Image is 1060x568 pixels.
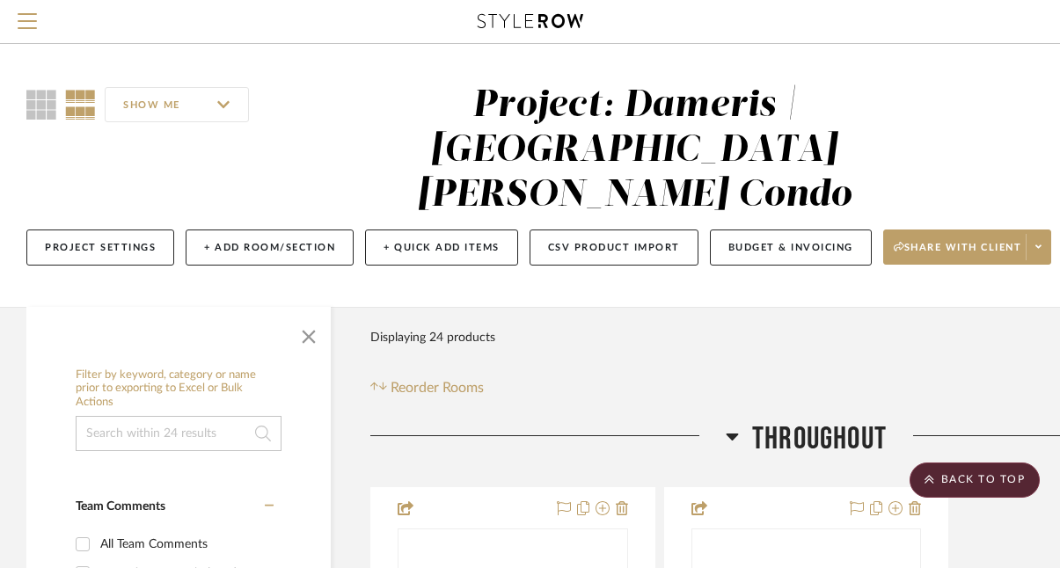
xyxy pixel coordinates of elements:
[76,368,281,410] h6: Filter by keyword, category or name prior to exporting to Excel or Bulk Actions
[370,377,484,398] button: Reorder Rooms
[530,229,698,266] button: CSV Product Import
[26,229,174,266] button: Project Settings
[417,87,852,214] div: Project: Dameris | [GEOGRAPHIC_DATA][PERSON_NAME] Condo
[370,320,495,355] div: Displaying 24 products
[710,229,872,266] button: Budget & Invoicing
[391,377,484,398] span: Reorder Rooms
[76,500,165,513] span: Team Comments
[291,316,326,351] button: Close
[100,530,269,558] div: All Team Comments
[883,229,1052,265] button: Share with client
[910,462,1040,498] scroll-to-top-button: BACK TO TOP
[365,229,518,266] button: + Quick Add Items
[894,241,1022,267] span: Share with client
[752,420,887,458] span: Throughout
[186,229,354,266] button: + Add Room/Section
[76,416,281,451] input: Search within 24 results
